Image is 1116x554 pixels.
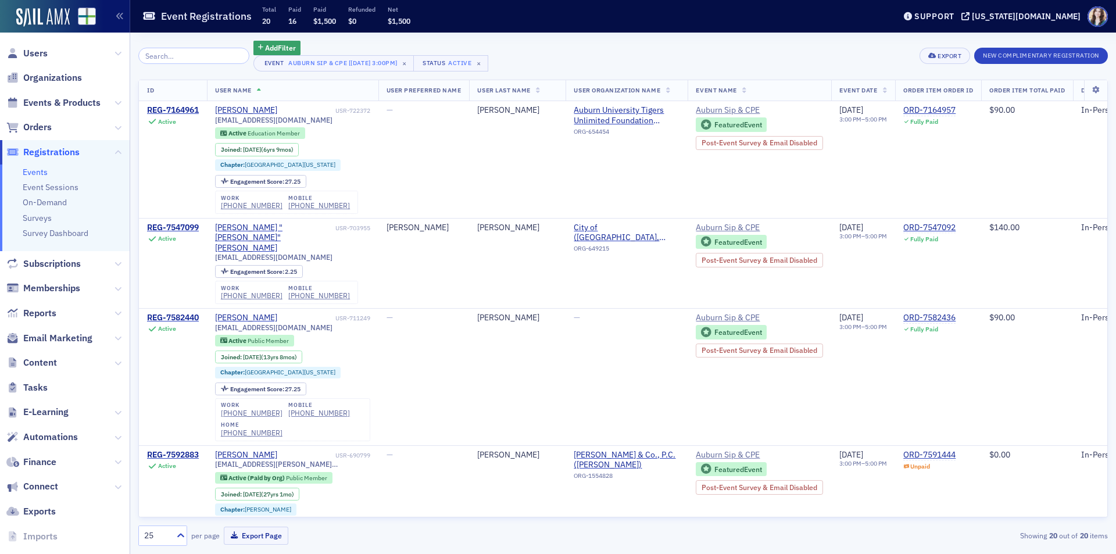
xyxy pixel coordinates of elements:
[220,337,289,345] a: Active Public Member
[230,386,301,392] div: 27.25
[230,269,298,275] div: 2.25
[6,72,82,84] a: Organizations
[215,116,332,124] span: [EMAIL_ADDRESS][DOMAIN_NAME]
[574,450,679,470] a: [PERSON_NAME] & Co., P.C. ([PERSON_NAME])
[839,105,863,115] span: [DATE]
[903,450,956,460] a: ORD-7591444
[221,491,243,498] span: Joined :
[221,285,282,292] div: work
[23,72,82,84] span: Organizations
[574,450,679,470] span: Jackson Thornton & Co., P.C. (Montgomery)
[696,105,823,116] a: Auburn Sip & CPE
[335,224,370,232] div: USR-703955
[215,383,306,395] div: Engagement Score: 27.25
[413,55,489,72] button: StatusActive×
[574,472,679,484] div: ORG-1554828
[215,265,303,278] div: Engagement Score: 2.25
[696,313,802,323] span: Auburn Sip & CPE
[288,5,301,13] p: Paid
[23,228,88,238] a: Survey Dashboard
[23,197,67,208] a: On-Demand
[23,431,78,444] span: Automations
[78,8,96,26] img: SailAMX
[158,325,176,333] div: Active
[6,356,57,369] a: Content
[696,136,823,150] div: Post-Event Survey
[248,129,300,137] span: Education Member
[147,223,199,233] div: REG-7547099
[387,449,393,460] span: —
[215,159,341,171] div: Chapter:
[221,146,243,153] span: Joined :
[574,223,679,243] span: City of (Opelika, AL)
[221,402,282,409] div: work
[910,118,938,126] div: Fully Paid
[422,59,446,67] div: Status
[215,175,306,188] div: Engagement Score: 27.25
[215,143,299,156] div: Joined: 2018-11-20 00:00:00
[215,105,277,116] div: [PERSON_NAME]
[574,245,679,256] div: ORG-649215
[839,323,861,331] time: 3:00 PM
[253,41,301,55] button: AddFilter
[230,267,285,276] span: Engagement Score :
[288,201,350,210] a: [PHONE_NUMBER]
[158,235,176,242] div: Active
[910,326,938,333] div: Fully Paid
[313,5,336,13] p: Paid
[215,86,252,94] span: User Name
[288,16,296,26] span: 16
[793,530,1108,541] div: Showing out of items
[221,409,282,417] div: [PHONE_NUMBER]
[388,5,410,13] p: Net
[972,11,1081,22] div: [US_STATE][DOMAIN_NAME]
[243,353,261,361] span: [DATE]
[215,472,332,484] div: Active (Paid by Org): Active (Paid by Org): Public Member
[253,55,414,72] button: EventAuburn Sip & CPE [[DATE] 3:00pm]×
[215,253,332,262] span: [EMAIL_ADDRESS][DOMAIN_NAME]
[221,291,282,300] a: [PHONE_NUMBER]
[23,282,80,295] span: Memberships
[23,47,48,60] span: Users
[6,406,69,419] a: E-Learning
[477,105,557,116] div: [PERSON_NAME]
[221,428,282,437] a: [PHONE_NUMBER]
[714,329,762,335] div: Featured Event
[938,53,961,59] div: Export
[224,527,288,545] button: Export Page
[228,129,248,137] span: Active
[903,105,956,116] div: ORD-7164957
[574,105,679,126] a: Auburn University Tigers Unlimited Foundation ([GEOGRAPHIC_DATA])
[288,291,350,300] a: [PHONE_NUMBER]
[974,49,1108,60] a: New Complimentary Registration
[288,409,350,417] a: [PHONE_NUMBER]
[6,47,48,60] a: Users
[696,325,767,339] div: Featured Event
[286,474,327,482] span: Public Member
[387,312,393,323] span: —
[477,86,530,94] span: User Last Name
[23,356,57,369] span: Content
[280,107,370,115] div: USR-722372
[1088,6,1108,27] span: Profile
[215,127,305,139] div: Active: Active: Education Member
[221,353,243,361] span: Joined :
[220,160,245,169] span: Chapter :
[221,201,282,210] a: [PHONE_NUMBER]
[696,117,767,132] div: Featured Event
[696,253,823,267] div: Post-Event Survey
[220,505,245,513] span: Chapter :
[696,313,823,323] a: Auburn Sip & CPE
[262,16,270,26] span: 20
[387,105,393,115] span: —
[280,314,370,322] div: USR-711249
[6,456,56,469] a: Finance
[387,223,462,233] div: [PERSON_NAME]
[248,337,289,345] span: Public Member
[696,450,823,460] a: Auburn Sip & CPE
[147,450,199,460] a: REG-7592883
